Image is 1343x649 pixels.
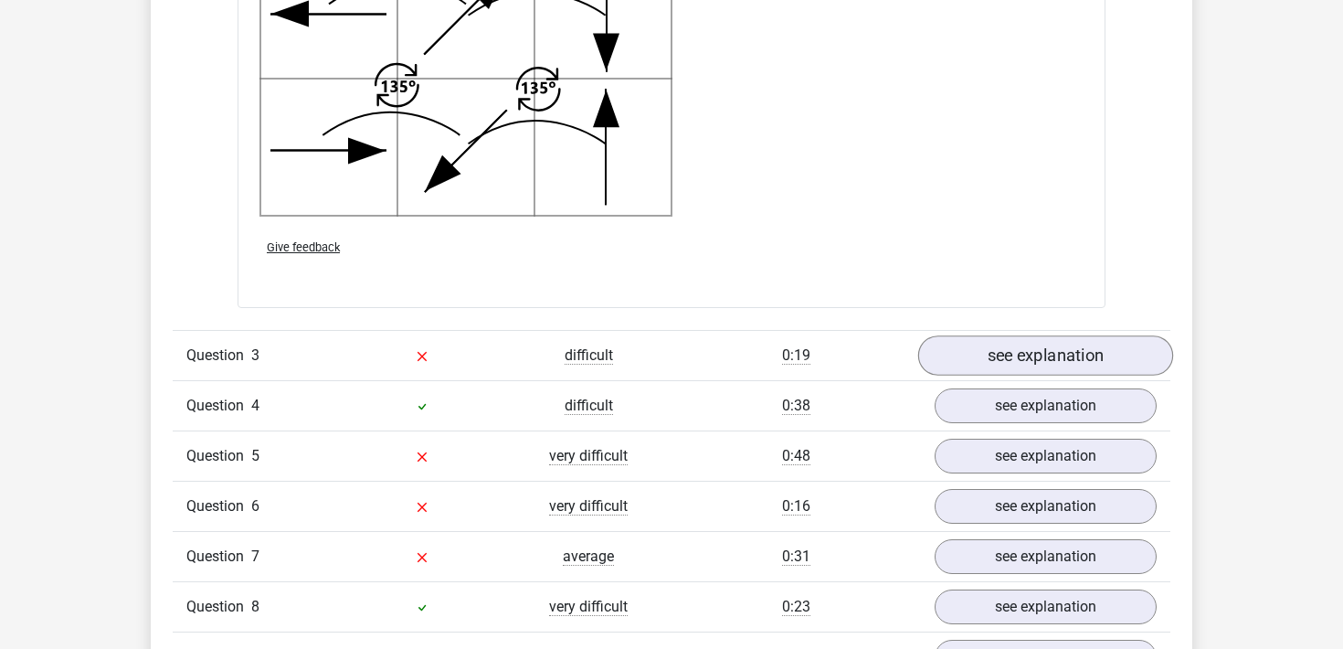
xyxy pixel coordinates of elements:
[918,335,1173,376] a: see explanation
[549,598,628,616] span: very difficult
[782,598,810,616] span: 0:23
[186,596,251,618] span: Question
[267,240,340,254] span: Give feedback
[186,345,251,367] span: Question
[935,439,1157,473] a: see explanation
[935,489,1157,524] a: see explanation
[251,397,259,414] span: 4
[565,397,613,415] span: difficult
[251,497,259,515] span: 6
[563,548,614,566] span: average
[782,548,810,566] span: 0:31
[549,497,628,516] span: very difficult
[782,447,810,465] span: 0:48
[186,495,251,517] span: Question
[186,395,251,417] span: Question
[935,539,1157,574] a: see explanation
[782,346,810,365] span: 0:19
[549,447,628,465] span: very difficult
[935,388,1157,423] a: see explanation
[186,546,251,568] span: Question
[935,590,1157,624] a: see explanation
[251,346,259,364] span: 3
[186,445,251,467] span: Question
[782,397,810,415] span: 0:38
[565,346,613,365] span: difficult
[251,598,259,615] span: 8
[251,447,259,464] span: 5
[251,548,259,565] span: 7
[782,497,810,516] span: 0:16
